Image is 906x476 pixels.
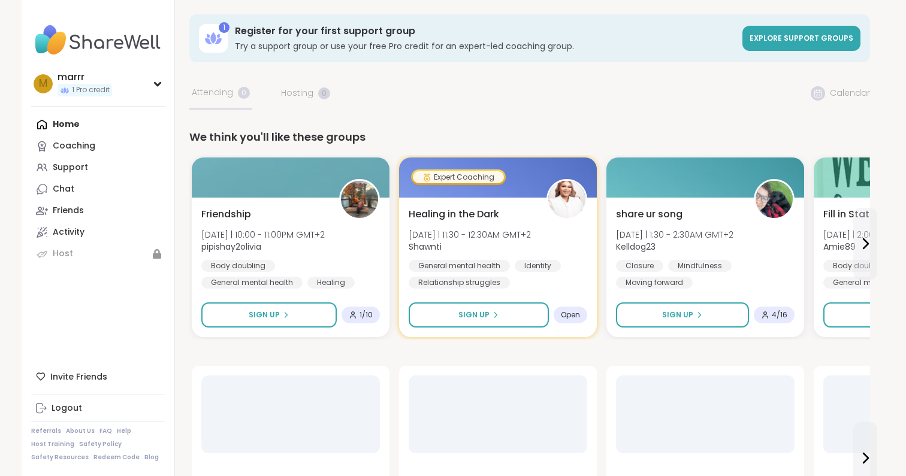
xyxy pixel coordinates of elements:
span: [DATE] | 10:00 - 11:00PM GMT+2 [201,229,325,241]
img: Shawnti [548,181,585,218]
span: 1 Pro credit [72,85,110,95]
div: Closure [616,260,663,272]
a: About Us [66,427,95,435]
a: Coaching [31,135,165,157]
span: Explore support groups [750,33,853,43]
img: Kelldog23 [756,181,793,218]
b: Kelldog23 [616,241,656,253]
div: Body doubling [201,260,275,272]
div: Activity [53,226,84,238]
span: Open [561,310,580,320]
span: [DATE] | 11:30 - 12:30AM GMT+2 [409,229,531,241]
a: Safety Policy [79,440,122,448]
a: Support [31,157,165,178]
a: Referrals [31,427,61,435]
span: Friendship [201,207,251,222]
h3: Try a support group or use your free Pro credit for an expert-led coaching group. [235,40,735,52]
a: Activity [31,222,165,243]
div: General mental health [409,260,510,272]
span: share ur song [616,207,682,222]
b: pipishay2olivia [201,241,261,253]
button: Sign Up [409,302,549,328]
a: Host [31,243,165,265]
div: Chat [53,183,74,195]
div: marrr [58,71,112,84]
h3: Register for your first support group [235,25,735,38]
span: Sign Up [458,310,490,320]
span: Sign Up [662,310,693,320]
div: Body doubling [823,260,897,272]
div: Coaching [53,140,95,152]
div: Relationship struggles [409,277,510,289]
a: Blog [144,453,159,462]
img: pipishay2olivia [341,181,378,218]
div: Healing [307,277,355,289]
a: Safety Resources [31,453,89,462]
a: Redeem Code [93,453,140,462]
span: 4 / 16 [772,310,787,320]
span: Sign Up [249,310,280,320]
div: Logout [52,402,82,414]
div: Mindfulness [668,260,732,272]
div: Expert Coaching [413,171,504,183]
div: Friends [53,205,84,217]
div: Invite Friends [31,366,165,387]
b: Amie89 [823,241,856,253]
span: [DATE] | 1:30 - 2:30AM GMT+2 [616,229,733,241]
span: Healing in the Dark [409,207,499,222]
b: Shawnti [409,241,442,253]
img: ShareWell Nav Logo [31,19,165,61]
span: 1 / 10 [360,310,373,320]
div: Identity [515,260,561,272]
a: Friends [31,200,165,222]
div: Moving forward [616,277,693,289]
a: Host Training [31,440,74,448]
button: Sign Up [616,302,749,328]
a: Logout [31,398,165,419]
a: Explore support groups [742,26,860,51]
div: 1 [219,22,229,33]
div: We think you'll like these groups [189,129,870,145]
div: Host [53,248,73,260]
a: FAQ [99,427,112,435]
div: General mental health [201,277,303,289]
div: Support [53,162,88,174]
a: Chat [31,178,165,200]
a: Help [117,427,131,435]
button: Sign Up [201,302,337,328]
span: Fill in Station 🚉 [823,207,899,222]
span: m [39,76,47,92]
